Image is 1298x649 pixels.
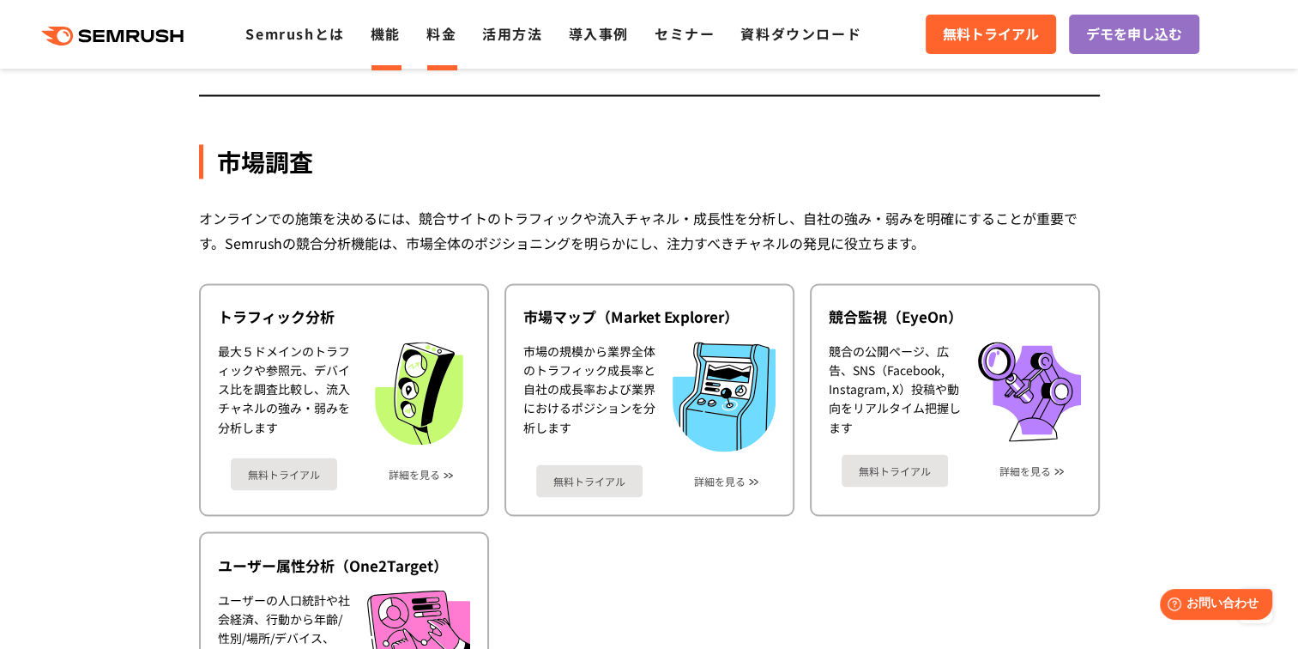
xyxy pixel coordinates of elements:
[245,23,344,44] a: Semrushとは
[536,464,643,497] a: 無料トライアル
[371,23,401,44] a: 機能
[1145,582,1279,630] iframe: Help widget launcher
[569,23,629,44] a: 導入事例
[218,342,350,445] div: 最大５ドメインのトラフィックや参照元、デバイス比を調査比較し、流入チャネルの強み・弱みを分析します
[199,206,1100,256] div: オンラインでの施策を決めるには、競合サイトのトラフィックや流入チャネル・成長性を分析し、自社の強み・弱みを明確にすることが重要です。Semrushの競合分析機能は、市場全体のポジショニングを明ら...
[999,464,1051,476] a: 詳細を見る
[1069,15,1199,54] a: デモを申し込む
[426,23,456,44] a: 料金
[218,306,470,327] div: トラフィック分析
[943,23,1039,45] span: 無料トライアル
[926,15,1056,54] a: 無料トライアル
[694,475,746,487] a: 詳細を見る
[1086,23,1182,45] span: デモを申し込む
[673,342,776,451] img: 市場マップ（Market Explorer）
[829,342,961,440] div: 競合の公開ページ、広告、SNS（Facebook, Instagram, X）投稿や動向をリアルタイム把握します
[367,342,470,445] img: トラフィック分析
[740,23,861,44] a: 資料ダウンロード
[199,144,1100,179] div: 市場調査
[389,468,440,480] a: 詳細を見る
[523,342,655,451] div: 市場の規模から業界全体のトラフィック成長率と自社の成長率および業界におけるポジションを分析します
[655,23,715,44] a: セミナー
[842,454,948,487] a: 無料トライアル
[482,23,542,44] a: 活用方法
[978,342,1081,440] img: 競合監視（EyeOn）
[829,306,1081,327] div: 競合監視（EyeOn）
[218,555,470,575] div: ユーザー属性分析（One2Target）
[523,306,776,327] div: 市場マップ（Market Explorer）
[231,458,337,490] a: 無料トライアル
